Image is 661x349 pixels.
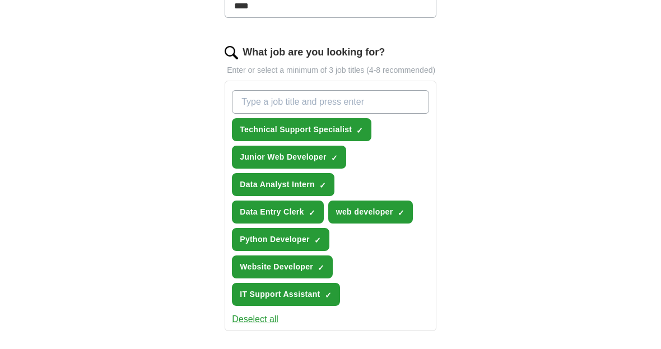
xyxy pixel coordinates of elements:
span: Python Developer [240,234,310,246]
span: ✓ [356,127,363,136]
span: ✓ [325,291,332,300]
button: Python Developer✓ [232,229,329,252]
span: ✓ [331,154,338,163]
button: Junior Web Developer✓ [232,146,346,169]
input: Type a job title and press enter [232,91,429,114]
span: ✓ [318,264,324,273]
button: Data Entry Clerk✓ [232,201,324,224]
button: IT Support Assistant✓ [232,283,339,306]
button: Website Developer✓ [232,256,333,279]
button: Technical Support Specialist✓ [232,119,371,142]
span: Junior Web Developer [240,152,327,164]
span: Data Entry Clerk [240,207,304,218]
span: ✓ [314,236,321,245]
span: IT Support Assistant [240,289,320,301]
span: web developer [336,207,393,218]
p: Enter or select a minimum of 3 job titles (4-8 recommended) [225,65,436,77]
button: web developer✓ [328,201,413,224]
img: search.png [225,46,238,60]
span: Website Developer [240,262,313,273]
button: Data Analyst Intern✓ [232,174,334,197]
button: Deselect all [232,313,278,327]
span: ✓ [309,209,315,218]
span: Technical Support Specialist [240,124,352,136]
label: What job are you looking for? [243,45,385,61]
span: ✓ [398,209,404,218]
span: ✓ [319,182,326,190]
span: Data Analyst Intern [240,179,315,191]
